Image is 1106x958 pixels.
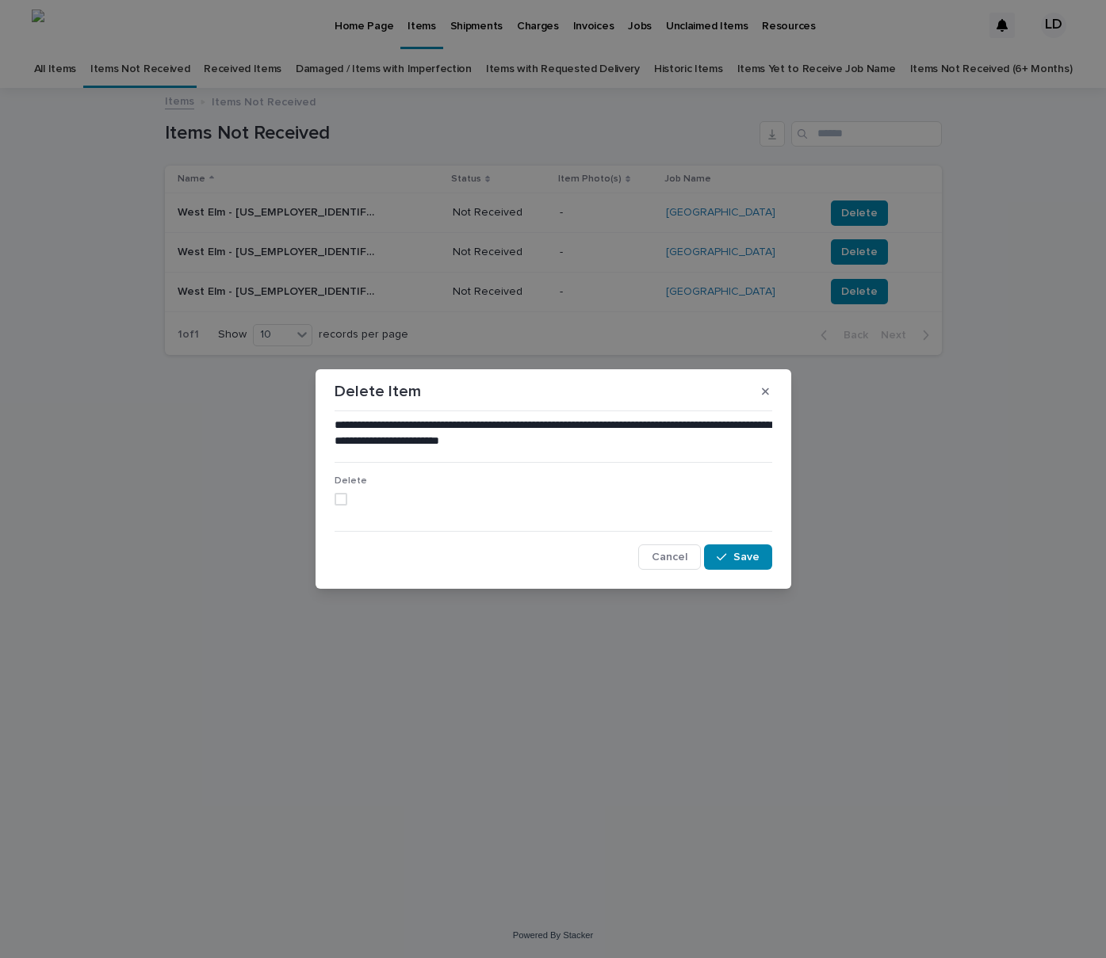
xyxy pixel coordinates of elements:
button: Cancel [638,544,701,570]
span: Save [733,552,760,563]
button: Save [704,544,771,570]
p: Delete Item [335,382,421,401]
span: Delete [335,476,367,486]
span: Cancel [652,552,687,563]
